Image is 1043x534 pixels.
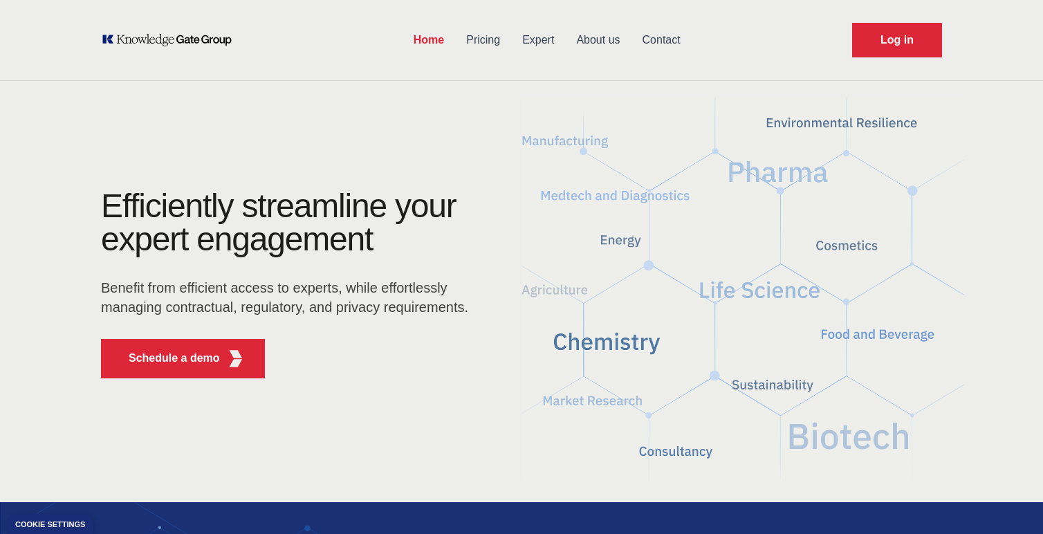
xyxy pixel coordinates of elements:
a: Expert [511,22,565,58]
a: Pricing [455,22,511,58]
button: Schedule a demoKGG Fifth Element RED [101,339,265,378]
a: KOL Knowledge Platform: Talk to Key External Experts (KEE) [101,33,241,47]
a: About us [565,22,631,58]
a: Request Demo [852,23,942,57]
div: Cookie settings [15,521,85,528]
p: Benefit from efficient access to experts, while effortlessly managing contractual, regulatory, an... [101,278,477,317]
img: KGG Fifth Element RED [227,350,244,367]
h1: Efficiently streamline your expert engagement [101,187,456,257]
img: KGG Fifth Element RED [521,90,964,488]
a: Contact [631,22,692,58]
a: Home [403,22,455,58]
p: Schedule a demo [129,350,220,367]
iframe: Chat Widget [974,468,1043,534]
